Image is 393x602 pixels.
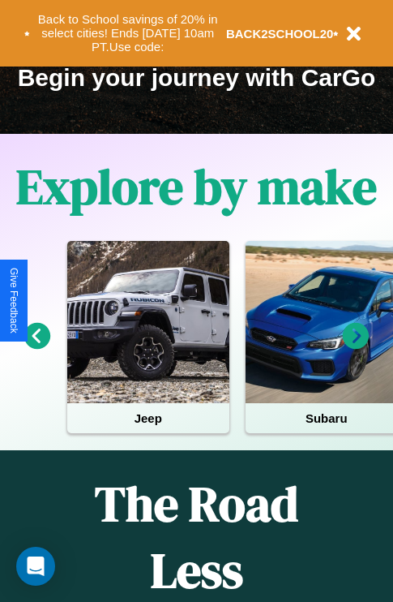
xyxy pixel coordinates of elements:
div: Open Intercom Messenger [16,547,55,586]
b: BACK2SCHOOL20 [226,27,334,41]
button: Back to School savings of 20% in select cities! Ends [DATE] 10am PT.Use code: [30,8,226,58]
h4: Jeep [67,403,229,433]
div: Give Feedback [8,268,19,333]
h1: Explore by make [16,153,377,220]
